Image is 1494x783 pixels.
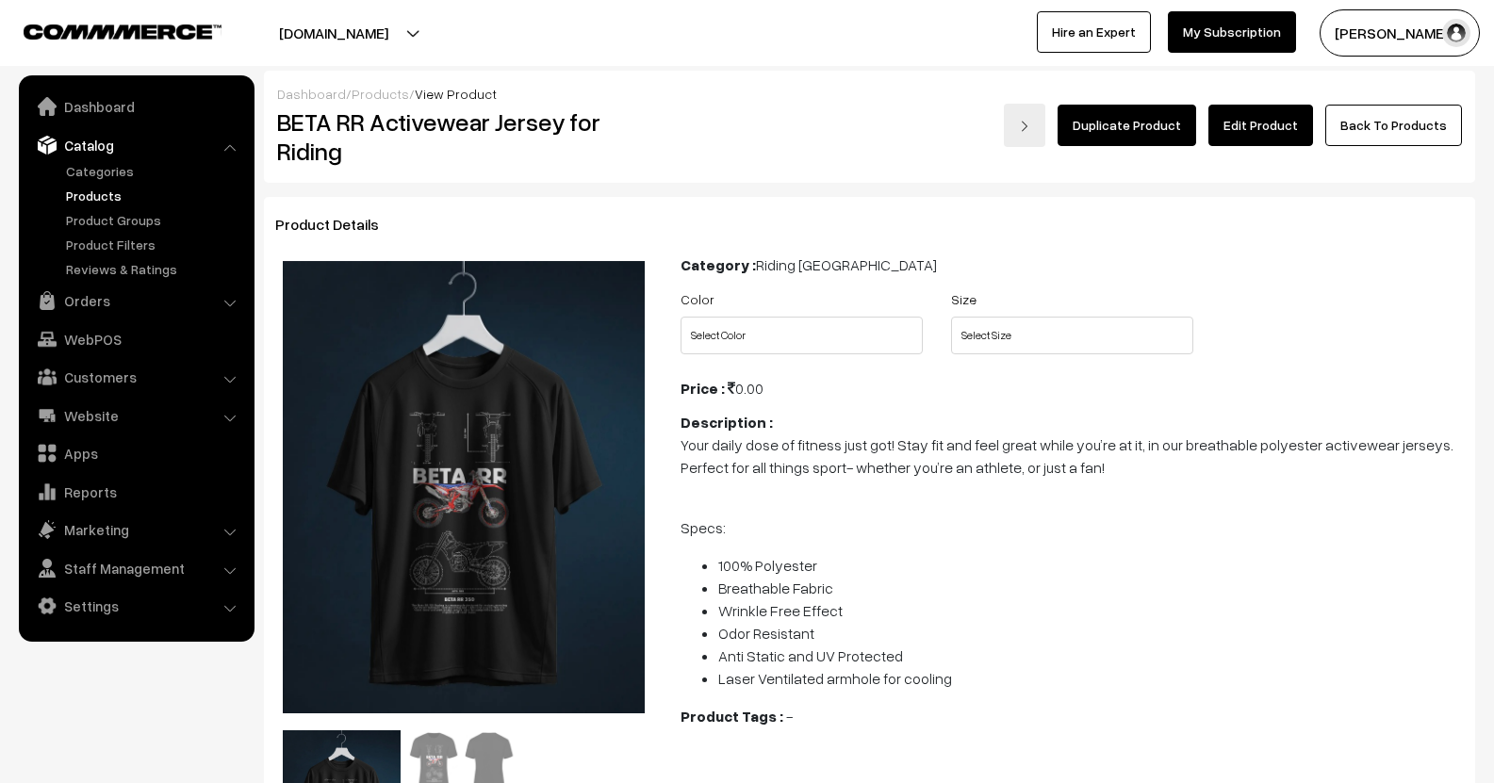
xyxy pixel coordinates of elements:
a: Products [352,86,409,102]
li: Odor Resistant [718,622,1464,644]
b: Product Tags : [681,707,783,726]
a: Dashboard [24,90,248,123]
p: Your daily dose of fitness just got [681,433,1464,501]
a: Marketing [24,513,248,546]
a: COMMMERCE [24,19,189,41]
a: Apps [24,436,248,470]
li: 100% Polyester [718,554,1464,577]
a: Reports [24,475,248,509]
h2: BETA RR Activewear Jersey for Riding [277,107,653,166]
span: View Product [415,86,497,102]
custom: ! Stay fit and feel great while you’re at it, in our breathable polyester activewear jerseys. Per... [681,435,1453,499]
div: Riding [GEOGRAPHIC_DATA] [681,253,1464,276]
img: 17604339324897premium-athletic-jersey-mockup-for-sportswear-branded-apparel-display-and-design-pr... [283,261,645,713]
b: Description : [681,413,773,432]
a: Back To Products [1325,105,1462,146]
a: WebPOS [24,322,248,356]
a: Products [61,186,248,205]
a: Customers [24,360,248,394]
button: [DOMAIN_NAME] [213,9,454,57]
li: Laser Ventilated armhole for cooling [718,667,1464,690]
p: Specs: [681,516,1464,539]
a: Duplicate Product [1058,105,1196,146]
li: Wrinkle Free Effect [718,599,1464,622]
a: Product Groups [61,210,248,230]
div: 0.00 [681,377,1464,400]
img: right-arrow.png [1019,121,1030,132]
span: Product Details [275,215,402,234]
a: Reviews & Ratings [61,259,248,279]
img: user [1442,19,1470,47]
label: Size [951,289,977,309]
b: Price : [681,379,725,398]
b: Category : [681,255,756,274]
a: Website [24,399,248,432]
div: / / [277,84,1462,104]
a: Dashboard [277,86,346,102]
a: Categories [61,161,248,181]
a: Hire an Expert [1037,11,1151,53]
a: Settings [24,589,248,623]
a: Product Filters [61,235,248,254]
li: Breathable Fabric [718,577,1464,599]
a: Edit Product [1208,105,1313,146]
button: [PERSON_NAME] [1320,9,1480,57]
label: Color [681,289,714,309]
a: Catalog [24,128,248,162]
a: Orders [24,284,248,318]
li: Anti Static and UV Protected [718,644,1464,667]
span: - [786,707,793,726]
a: My Subscription [1168,11,1296,53]
img: 1760434054-black-preview.jpg [645,261,1007,623]
a: Staff Management [24,551,248,585]
img: COMMMERCE [24,24,222,39]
